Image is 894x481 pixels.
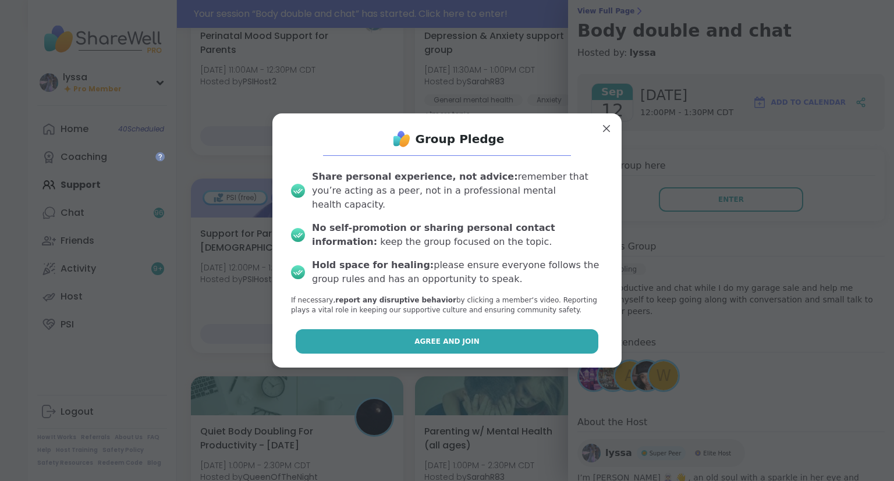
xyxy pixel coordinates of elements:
[416,131,505,147] h1: Group Pledge
[335,296,456,304] b: report any disruptive behavior
[312,170,603,212] div: remember that you’re acting as a peer, not in a professional mental health capacity.
[390,127,413,151] img: ShareWell Logo
[312,222,555,247] b: No self-promotion or sharing personal contact information:
[414,336,480,347] span: Agree and Join
[312,258,603,286] div: please ensure everyone follows the group rules and has an opportunity to speak.
[312,221,603,249] div: keep the group focused on the topic.
[291,295,603,315] p: If necessary, by clicking a member‘s video. Reporting plays a vital role in keeping our supportiv...
[312,171,518,182] b: Share personal experience, not advice:
[155,152,165,161] iframe: Spotlight
[312,259,434,270] b: Hold space for healing:
[296,329,599,354] button: Agree and Join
